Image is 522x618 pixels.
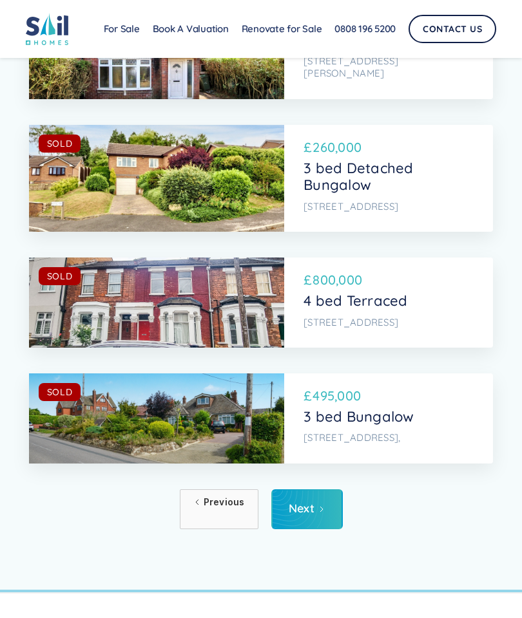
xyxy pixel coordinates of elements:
a: 0808 196 5200 [328,16,402,42]
p: [STREET_ADDRESS] [304,316,470,329]
a: For Sale [97,16,146,42]
p: £ [304,270,311,290]
p: £ [304,386,311,406]
a: Book A Valuation [146,16,235,42]
p: 495,000 [313,386,361,406]
p: [STREET_ADDRESS][PERSON_NAME] [304,55,470,80]
div: Next [289,502,315,515]
a: SOLD£495,0003 bed Bungalow[STREET_ADDRESS], [29,373,493,464]
p: 3 bed Bungalow [304,408,470,425]
div: SOLD [47,386,73,398]
p: 800,000 [313,270,362,290]
div: SOLD [47,137,73,150]
a: Contact Us [409,15,496,43]
a: SOLD£260,0003 bed Detached Bungalow[STREET_ADDRESS] [29,125,493,232]
p: [STREET_ADDRESS] [304,200,470,213]
a: Next Page [271,489,343,529]
p: £ [304,138,311,157]
p: 3 bed Detached Bungalow [304,160,470,194]
div: SOLD [47,270,73,283]
a: Previous Page [180,489,258,529]
p: [STREET_ADDRESS], [304,431,470,444]
p: 4 bed Terraced [304,292,470,309]
div: Previous [204,496,245,509]
img: sail home logo colored [26,13,68,45]
a: Renovate for Sale [235,16,329,42]
div: List [29,489,493,529]
a: SOLD£800,0004 bed Terraced[STREET_ADDRESS] [29,257,493,348]
p: 260,000 [313,138,362,157]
